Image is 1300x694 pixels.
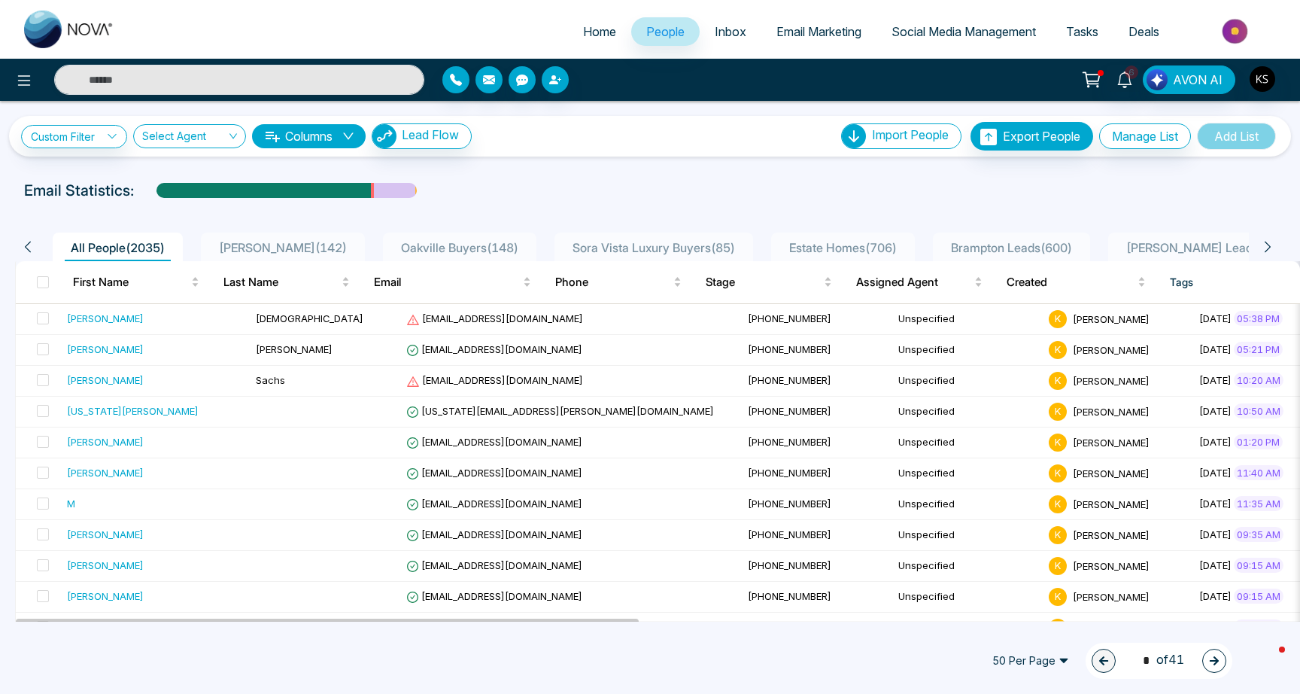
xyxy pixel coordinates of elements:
span: [PHONE_NUMBER] [748,343,831,355]
span: 05:38 PM [1234,311,1283,326]
span: 01:20 PM [1234,434,1283,449]
span: 09:35 AM [1234,527,1283,542]
span: 04:25 AM [1234,619,1283,635]
button: Manage List [1099,123,1191,149]
div: M [67,496,75,511]
span: AVON AI [1173,71,1223,89]
span: [PHONE_NUMBER] [748,528,831,540]
span: [DATE] [1199,528,1232,540]
th: First Name [61,261,211,303]
span: K [1049,464,1067,482]
span: [EMAIL_ADDRESS][DOMAIN_NAME] [406,498,582,510]
span: [PHONE_NUMBER] [748,559,831,571]
span: [US_STATE][EMAIL_ADDRESS][PERSON_NAME][DOMAIN_NAME] [406,405,714,417]
a: Home [568,17,631,46]
span: K [1049,619,1067,637]
span: 10:20 AM [1234,373,1283,388]
span: [PERSON_NAME] [1073,559,1150,571]
td: Unspecified [892,397,1043,428]
span: Sachs [256,374,285,386]
div: [PERSON_NAME] [67,589,144,604]
span: [EMAIL_ADDRESS][DOMAIN_NAME] [406,467,582,479]
span: [DATE] [1199,436,1232,448]
img: Market-place.gif [1182,14,1291,48]
td: Unspecified [892,520,1043,551]
td: Unspecified [892,335,1043,366]
a: 6 [1107,65,1143,92]
span: Sora Vista Luxury Buyers ( 85 ) [566,240,741,255]
span: [DATE] [1199,498,1232,510]
span: K [1049,434,1067,452]
span: All People ( 2035 ) [65,240,171,255]
div: [PERSON_NAME] [67,373,144,388]
th: Phone [543,261,694,303]
span: [DATE] [1199,374,1232,386]
span: Brampton Leads ( 600 ) [945,240,1078,255]
a: Social Media Management [876,17,1051,46]
span: 05:21 PM [1234,342,1283,357]
span: 11:35 AM [1234,496,1283,511]
span: [PHONE_NUMBER] [748,405,831,417]
div: [PERSON_NAME] [67,465,144,480]
span: K [1049,526,1067,544]
span: Email Marketing [776,24,861,39]
th: Created [995,261,1158,303]
span: [PERSON_NAME] [1073,405,1150,417]
span: [EMAIL_ADDRESS][DOMAIN_NAME] [406,436,582,448]
a: People [631,17,700,46]
td: Unspecified [892,366,1043,397]
p: Email Statistics: [24,179,134,202]
span: K [1049,310,1067,328]
span: [EMAIL_ADDRESS][DOMAIN_NAME] [406,312,583,324]
th: Email [362,261,543,303]
span: Home [583,24,616,39]
span: [DATE] [1199,467,1232,479]
td: Unspecified [892,613,1043,644]
div: [PERSON_NAME] [67,527,144,542]
span: [DATE] [1199,559,1232,571]
span: Stage [706,273,821,291]
button: AVON AI [1143,65,1235,94]
img: User Avatar [1250,66,1275,92]
div: [PERSON_NAME] [67,558,144,573]
td: Unspecified [892,428,1043,458]
th: Last Name [211,261,362,303]
span: 6 [1125,65,1138,79]
span: [PHONE_NUMBER] [748,436,831,448]
span: [EMAIL_ADDRESS][DOMAIN_NAME] [406,343,582,355]
span: [PERSON_NAME] [1073,312,1150,324]
span: [PERSON_NAME] [1073,467,1150,479]
span: K [1049,403,1067,421]
span: Export People [1003,129,1080,144]
img: Nova CRM Logo [24,11,114,48]
span: Estate Homes ( 706 ) [783,240,903,255]
span: [PERSON_NAME] [1073,498,1150,510]
span: [PHONE_NUMBER] [748,498,831,510]
span: Lead Flow [402,127,459,142]
span: K [1049,341,1067,359]
span: 09:15 AM [1234,589,1283,604]
a: Inbox [700,17,761,46]
a: Tasks [1051,17,1113,46]
span: [EMAIL_ADDRESS][DOMAIN_NAME] [406,590,582,602]
span: 09:15 AM [1234,558,1283,573]
span: [PERSON_NAME] ( 142 ) [213,240,353,255]
div: [US_STATE][PERSON_NAME] [67,403,199,419]
span: K [1049,372,1067,390]
span: [PHONE_NUMBER] [748,374,831,386]
span: [PHONE_NUMBER] [748,467,831,479]
td: Unspecified [892,489,1043,520]
a: Deals [1113,17,1174,46]
span: Deals [1128,24,1159,39]
span: Oakville Buyers ( 148 ) [395,240,524,255]
span: [PERSON_NAME] Leads ( 228 ) [1120,240,1296,255]
button: Export People [970,122,1093,151]
td: Unspecified [892,304,1043,335]
td: Unspecified [892,582,1043,613]
span: down [342,130,354,142]
a: Email Marketing [761,17,876,46]
span: [PERSON_NAME] [1073,374,1150,386]
button: Columnsdown [252,124,366,148]
span: K [1049,495,1067,513]
span: Last Name [223,273,339,291]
